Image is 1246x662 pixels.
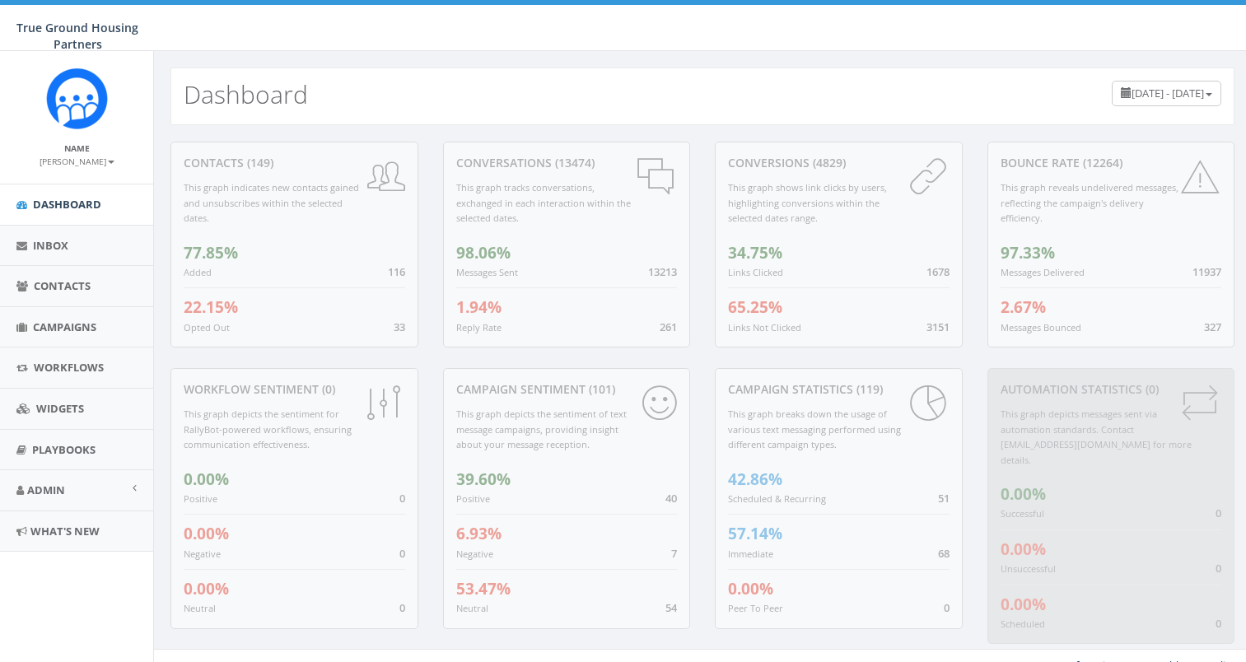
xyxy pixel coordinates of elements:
small: Messages Sent [456,266,518,278]
img: Rally_Corp_Logo_1.png [46,68,108,129]
span: 0 [399,491,405,506]
span: (149) [244,155,273,170]
span: What's New [30,524,100,538]
small: Name [64,142,90,154]
span: 34.75% [728,242,782,263]
span: 68 [938,546,950,561]
small: Positive [184,492,217,505]
span: 11937 [1192,264,1221,279]
span: 13213 [648,264,677,279]
span: True Ground Housing Partners [16,20,138,52]
span: 98.06% [456,242,511,263]
small: This graph indicates new contacts gained and unsubscribes within the selected dates. [184,181,359,224]
small: Scheduled & Recurring [728,492,826,505]
span: 0.00% [1001,594,1046,615]
span: (0) [1142,381,1159,397]
span: 54 [665,600,677,615]
div: Bounce Rate [1001,155,1222,171]
small: Positive [456,492,490,505]
div: conversions [728,155,950,171]
small: Messages Delivered [1001,266,1085,278]
div: contacts [184,155,405,171]
span: Workflows [34,360,104,375]
span: 2.67% [1001,296,1046,318]
small: Peer To Peer [728,602,783,614]
small: Neutral [456,602,488,614]
small: [PERSON_NAME] [40,156,114,167]
span: 1.94% [456,296,502,318]
span: 0.00% [1001,538,1046,560]
span: (4829) [810,155,846,170]
div: Workflow Sentiment [184,381,405,398]
small: This graph reveals undelivered messages, reflecting the campaign's delivery efficiency. [1001,181,1178,224]
span: Campaigns [33,319,96,334]
small: Links Clicked [728,266,783,278]
div: Campaign Statistics [728,381,950,398]
span: 57.14% [728,523,782,544]
small: Added [184,266,212,278]
span: 33 [394,319,405,334]
span: 0 [399,600,405,615]
small: Neutral [184,602,216,614]
span: 0 [944,600,950,615]
span: 116 [388,264,405,279]
small: Negative [184,548,221,560]
span: 7 [671,546,677,561]
span: Admin [27,483,65,497]
small: This graph breaks down the usage of various text messaging performed using different campaign types. [728,408,901,450]
span: 261 [660,319,677,334]
small: This graph depicts messages sent via automation standards. Contact [EMAIL_ADDRESS][DOMAIN_NAME] f... [1001,408,1192,466]
span: Widgets [36,401,84,416]
small: Reply Rate [456,321,502,333]
span: 3151 [926,319,950,334]
small: Negative [456,548,493,560]
small: This graph shows link clicks by users, highlighting conversions within the selected dates range. [728,181,887,224]
h2: Dashboard [184,81,308,108]
small: Messages Bounced [1001,321,1081,333]
small: Immediate [728,548,773,560]
span: 0 [1216,506,1221,520]
span: 39.60% [456,469,511,490]
span: 0.00% [1001,483,1046,505]
a: [PERSON_NAME] [40,153,114,168]
span: 0.00% [184,523,229,544]
small: This graph depicts the sentiment for RallyBot-powered workflows, ensuring communication effective... [184,408,352,450]
span: 327 [1204,319,1221,334]
span: 65.25% [728,296,782,318]
span: 0 [1216,561,1221,576]
span: (119) [853,381,883,397]
span: 0.00% [184,469,229,490]
span: 51 [938,491,950,506]
span: Playbooks [32,442,96,457]
span: 40 [665,491,677,506]
small: This graph tracks conversations, exchanged in each interaction within the selected dates. [456,181,631,224]
span: (101) [586,381,615,397]
small: This graph depicts the sentiment of text message campaigns, providing insight about your message ... [456,408,627,450]
span: (12264) [1080,155,1122,170]
small: Opted Out [184,321,230,333]
span: 77.85% [184,242,238,263]
small: Successful [1001,507,1044,520]
div: Automation Statistics [1001,381,1222,398]
span: 97.33% [1001,242,1055,263]
small: Scheduled [1001,618,1045,630]
span: 0.00% [184,578,229,599]
span: 6.93% [456,523,502,544]
small: Unsuccessful [1001,562,1056,575]
span: 0 [1216,616,1221,631]
span: 22.15% [184,296,238,318]
span: [DATE] - [DATE] [1132,86,1204,100]
span: 42.86% [728,469,782,490]
span: 0 [399,546,405,561]
span: (13474) [552,155,595,170]
span: (0) [319,381,335,397]
span: Dashboard [33,197,101,212]
span: 0.00% [728,578,773,599]
span: Inbox [33,238,68,253]
span: 1678 [926,264,950,279]
div: Campaign Sentiment [456,381,678,398]
span: 53.47% [456,578,511,599]
div: conversations [456,155,678,171]
span: Contacts [34,278,91,293]
small: Links Not Clicked [728,321,801,333]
